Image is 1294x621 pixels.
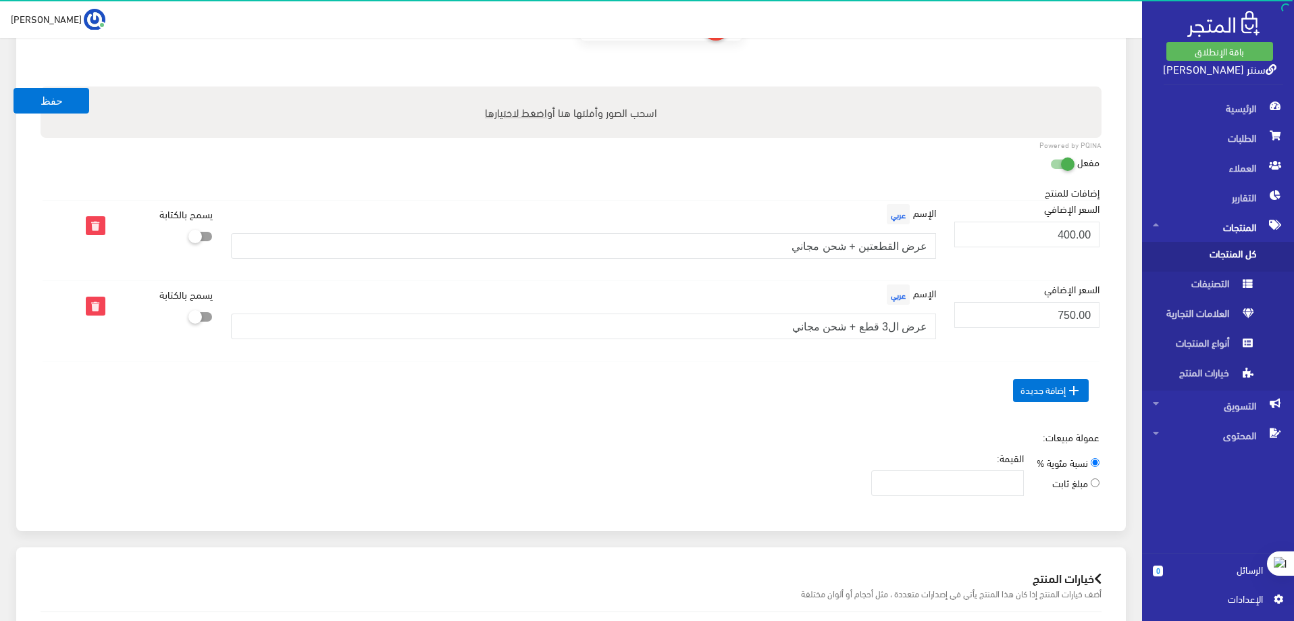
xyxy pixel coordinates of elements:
span: المحتوى [1153,420,1283,450]
span: الرسائل [1174,562,1263,577]
span: الطلبات [1153,123,1283,153]
a: سنتر [PERSON_NAME] [1163,59,1276,78]
a: الرئيسية [1142,93,1294,123]
label: القيمة: [997,450,1024,465]
span: عربي [887,284,910,305]
span: التقارير [1153,182,1283,212]
span: اضغط لاختيارها [485,102,547,122]
span: المنتجات [1153,212,1283,242]
span: مبلغ ثابت [1052,473,1088,492]
img: . [1187,11,1260,37]
input: نسبة مئوية % [1091,458,1099,467]
label: يسمح بالكتابة [159,281,213,307]
a: كل المنتجات [1142,242,1294,272]
label: الإسم [883,281,936,308]
label: يسمح بالكتابة [159,201,213,227]
label: السعر الإضافي [1044,281,1099,297]
button: حفظ [14,88,89,114]
a: الطلبات [1142,123,1294,153]
a: المحتوى [1142,420,1294,450]
a: 0 الرسائل [1153,562,1283,591]
span: أنواع المنتجات [1153,331,1256,361]
label: عمولة مبيعات: [1043,430,1099,445]
label: مفعل [1077,149,1099,174]
a: التقارير [1142,182,1294,212]
a: التصنيفات [1142,272,1294,301]
span: اﻹعدادات [1164,591,1262,606]
span: إضافة جديدة [1013,379,1089,402]
span: التسويق [1153,391,1283,420]
a: المنتجات [1142,212,1294,242]
small: أضف خيارات المنتج إذا كان هذا المنتج يأتي في إصدارات متعددة ، مثل أحجام أو ألوان مختلفة [41,587,1102,601]
span: 0 [1153,566,1163,576]
span: عربي [887,204,910,224]
a: العملاء [1142,153,1294,182]
span: نسبة مئوية % [1037,453,1088,472]
a: خيارات المنتج [1142,361,1294,391]
span: التصنيفات [1153,272,1256,301]
img: ... [84,9,105,30]
span: الرئيسية [1153,93,1283,123]
a: أنواع المنتجات [1142,331,1294,361]
label: الإسم [883,201,936,228]
input: مبلغ ثابت [1091,478,1099,487]
a: باقة الإنطلاق [1166,42,1273,61]
span: العلامات التجارية [1153,301,1256,331]
a: العلامات التجارية [1142,301,1294,331]
i:  [1066,382,1082,399]
span: [PERSON_NAME] [11,10,82,27]
a: Powered by PQINA [1039,142,1102,148]
span: العملاء [1153,153,1283,182]
label: اسحب الصور وأفلتها هنا أو [480,99,663,126]
span: خيارات المنتج [1153,361,1256,391]
span: كل المنتجات [1153,242,1256,272]
a: اﻹعدادات [1153,591,1283,613]
a: ... [PERSON_NAME] [11,8,105,30]
h2: خيارات المنتج [41,572,1102,585]
div: إضافات للمنتج [43,185,1099,418]
label: السعر الإضافي [1044,201,1099,216]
